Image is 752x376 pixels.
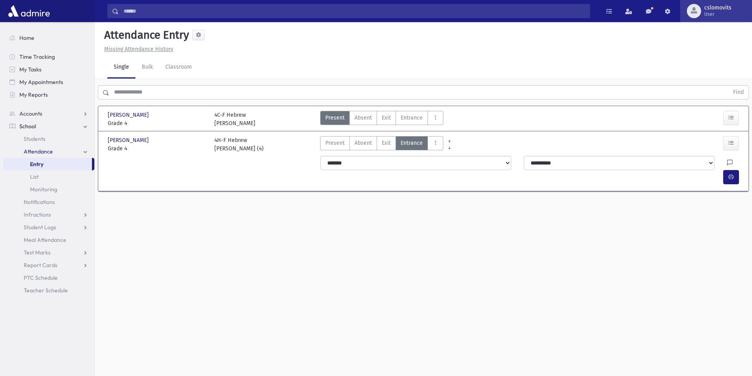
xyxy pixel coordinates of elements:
[325,139,345,147] span: Present
[320,136,443,153] div: AttTypes
[108,119,206,127] span: Grade 4
[728,86,748,99] button: Find
[3,271,94,284] a: PTC Schedule
[3,51,94,63] a: Time Tracking
[24,224,56,231] span: Student Logs
[382,114,391,122] span: Exit
[24,262,57,269] span: Report Cards
[108,144,206,153] span: Grade 4
[19,123,36,130] span: School
[101,46,173,52] a: Missing Attendance History
[3,170,94,183] a: List
[24,236,66,243] span: Meal Attendance
[3,107,94,120] a: Accounts
[24,198,55,206] span: Notifications
[3,208,94,221] a: Infractions
[19,53,55,60] span: Time Tracking
[401,114,423,122] span: Entrance
[325,114,345,122] span: Present
[24,211,51,218] span: Infractions
[3,120,94,133] a: School
[320,111,443,127] div: AttTypes
[401,139,423,147] span: Entrance
[108,111,150,119] span: [PERSON_NAME]
[3,259,94,271] a: Report Cards
[30,186,57,193] span: Monitoring
[19,34,34,41] span: Home
[19,79,63,86] span: My Appointments
[3,133,94,145] a: Students
[24,274,58,281] span: PTC Schedule
[214,136,264,153] div: 4H-F Hebrew [PERSON_NAME] (4)
[382,139,391,147] span: Exit
[704,5,731,11] span: cslomovits
[3,145,94,158] a: Attendance
[3,88,94,101] a: My Reports
[3,183,94,196] a: Monitoring
[3,246,94,259] a: Test Marks
[24,287,68,294] span: Teacher Schedule
[3,284,94,297] a: Teacher Schedule
[119,4,590,18] input: Search
[135,56,159,79] a: Bulk
[354,139,372,147] span: Absent
[24,148,53,155] span: Attendance
[108,136,150,144] span: [PERSON_NAME]
[24,249,51,256] span: Test Marks
[104,46,173,52] u: Missing Attendance History
[704,11,731,17] span: User
[19,66,41,73] span: My Tasks
[354,114,372,122] span: Absent
[30,173,39,180] span: List
[19,110,42,117] span: Accounts
[30,161,43,168] span: Entry
[24,135,45,142] span: Students
[3,196,94,208] a: Notifications
[107,56,135,79] a: Single
[19,91,48,98] span: My Reports
[3,234,94,246] a: Meal Attendance
[159,56,198,79] a: Classroom
[214,111,255,127] div: 4C-F Hebrew [PERSON_NAME]
[3,158,92,170] a: Entry
[3,221,94,234] a: Student Logs
[3,32,94,44] a: Home
[6,3,52,19] img: AdmirePro
[3,63,94,76] a: My Tasks
[3,76,94,88] a: My Appointments
[101,28,189,42] h5: Attendance Entry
